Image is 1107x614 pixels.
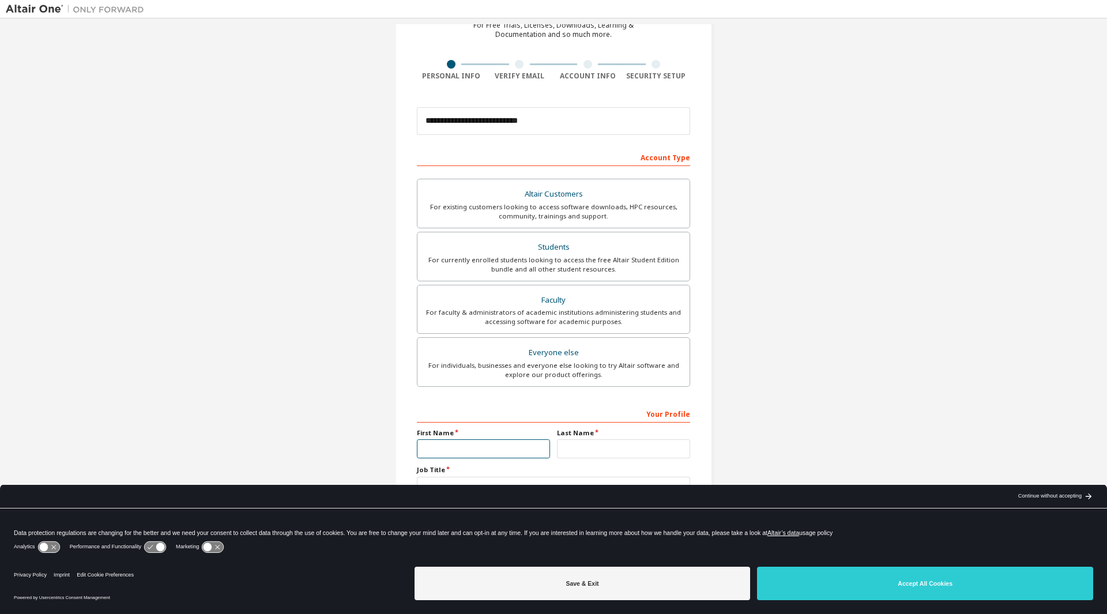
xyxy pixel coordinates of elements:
[417,428,550,438] label: First Name
[424,361,683,379] div: For individuals, businesses and everyone else looking to try Altair software and explore our prod...
[424,345,683,361] div: Everyone else
[417,465,690,474] label: Job Title
[557,428,690,438] label: Last Name
[622,71,691,81] div: Security Setup
[6,3,150,15] img: Altair One
[417,71,485,81] div: Personal Info
[424,186,683,202] div: Altair Customers
[424,239,683,255] div: Students
[485,71,554,81] div: Verify Email
[424,292,683,308] div: Faculty
[424,202,683,221] div: For existing customers looking to access software downloads, HPC resources, community, trainings ...
[417,148,690,166] div: Account Type
[473,21,634,39] div: For Free Trials, Licenses, Downloads, Learning & Documentation and so much more.
[424,255,683,274] div: For currently enrolled students looking to access the free Altair Student Edition bundle and all ...
[417,404,690,423] div: Your Profile
[553,71,622,81] div: Account Info
[424,308,683,326] div: For faculty & administrators of academic institutions administering students and accessing softwa...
